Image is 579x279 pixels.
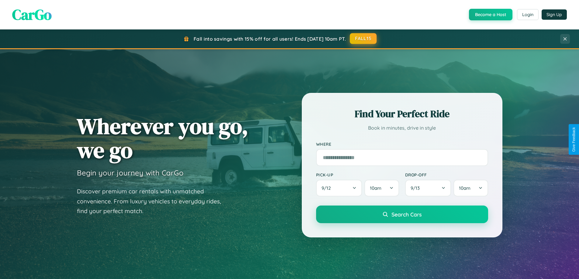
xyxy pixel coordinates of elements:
span: 10am [370,185,381,191]
button: 9/12 [316,180,362,196]
span: Search Cars [391,211,422,218]
span: CarGo [12,5,52,25]
span: Fall into savings with 15% off for all users! Ends [DATE] 10am PT. [194,36,346,42]
label: Where [316,141,488,147]
p: Book in minutes, drive in style [316,124,488,132]
label: Pick-up [316,172,399,177]
button: Sign Up [542,9,567,20]
h1: Wherever you go, we go [77,114,248,162]
span: 9 / 12 [322,185,334,191]
h3: Begin your journey with CarGo [77,168,184,177]
button: FALL15 [350,33,377,44]
button: Login [517,9,539,20]
button: 9/13 [405,180,451,196]
p: Discover premium car rentals with unmatched convenience. From luxury vehicles to everyday rides, ... [77,186,229,216]
h2: Find Your Perfect Ride [316,107,488,121]
span: 9 / 13 [411,185,423,191]
button: Become a Host [469,9,512,20]
span: 10am [459,185,470,191]
div: Give Feedback [572,127,576,152]
button: 10am [364,180,399,196]
label: Drop-off [405,172,488,177]
button: Search Cars [316,206,488,223]
button: 10am [453,180,488,196]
